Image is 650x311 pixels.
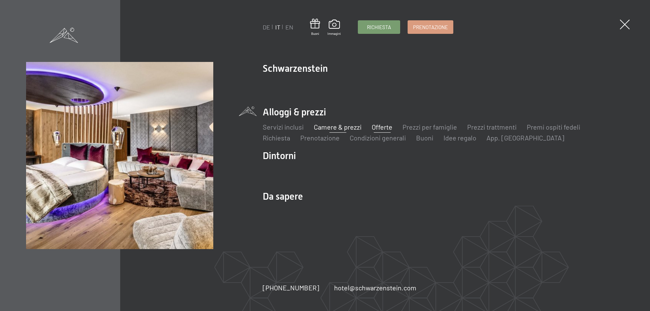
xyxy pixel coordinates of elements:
a: hotel@schwarzenstein.com [334,283,416,292]
a: DE [263,23,270,31]
a: Prenotazione [408,21,453,34]
span: [PHONE_NUMBER] [263,284,319,292]
a: Buoni [310,19,320,36]
a: App. [GEOGRAPHIC_DATA] [486,134,564,142]
a: EN [285,23,293,31]
a: Idee regalo [443,134,476,142]
span: Richiesta [367,24,391,31]
a: Prezzi trattmenti [467,123,517,131]
a: Premi ospiti fedeli [527,123,580,131]
span: Prenotazione [413,24,448,31]
a: Richiesta [358,21,400,34]
a: IT [275,23,280,31]
a: [PHONE_NUMBER] [263,283,319,292]
span: Buoni [310,31,320,36]
a: Condizioni generali [350,134,406,142]
a: Buoni [416,134,433,142]
a: Prezzi per famiglie [403,123,457,131]
a: Immagini [327,20,341,36]
span: Immagini [327,31,341,36]
a: Camere & prezzi [314,123,362,131]
a: Prenotazione [300,134,340,142]
a: Richiesta [263,134,290,142]
a: Servizi inclusi [263,123,304,131]
a: Offerte [372,123,392,131]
